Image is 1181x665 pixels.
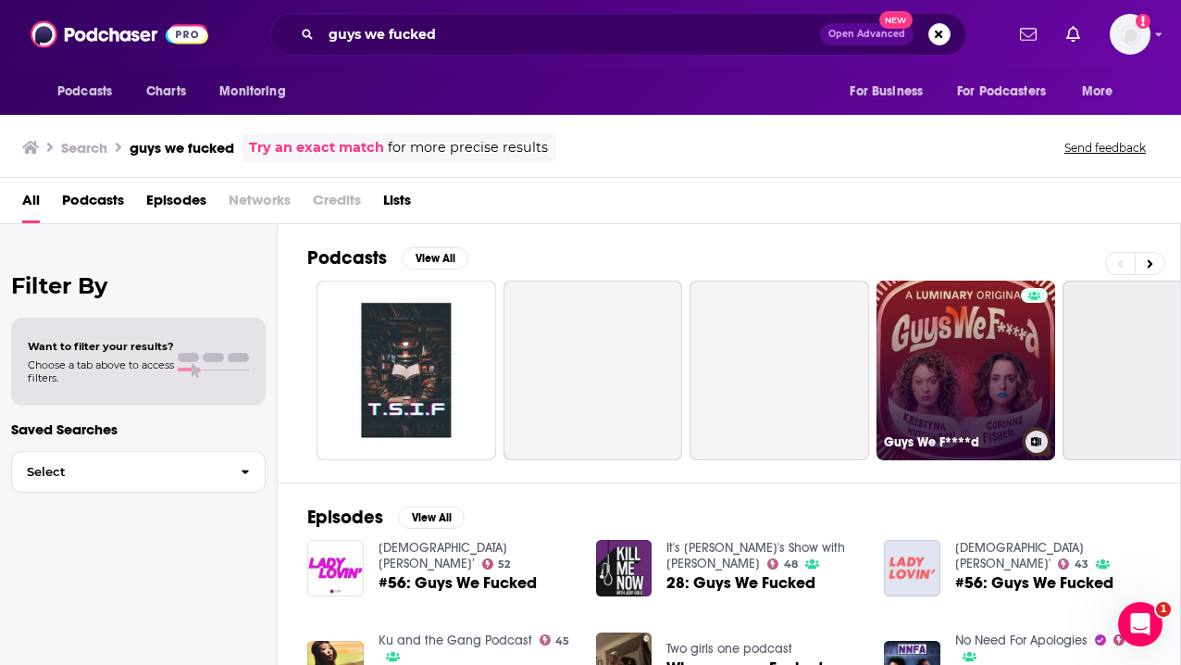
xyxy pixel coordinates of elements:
[1058,558,1088,570] a: 43
[22,185,40,223] a: All
[307,246,387,270] h2: Podcasts
[249,137,384,158] a: Try an exact match
[44,74,136,109] button: open menu
[61,139,107,157] h3: Search
[134,74,197,109] a: Charts
[379,575,537,591] a: #56: Guys We Fucked
[12,466,226,478] span: Select
[767,558,798,570] a: 48
[11,451,266,493] button: Select
[1069,74,1137,109] button: open menu
[820,23,914,45] button: Open AdvancedNew
[219,79,285,105] span: Monitoring
[11,420,266,438] p: Saved Searches
[1136,14,1150,29] svg: Add a profile image
[398,507,465,529] button: View All
[130,139,234,157] h3: guys we fucked
[57,79,112,105] span: Podcasts
[784,560,798,569] span: 48
[596,540,653,596] img: 28: Guys We Fucked
[850,79,923,105] span: For Business
[666,540,845,571] a: It's Judy's Show with Judy Gold
[837,74,946,109] button: open menu
[498,560,510,569] span: 52
[1013,19,1044,50] a: Show notifications dropdown
[321,19,820,49] input: Search podcasts, credits, & more...
[146,79,186,105] span: Charts
[1118,602,1162,646] iframe: Intercom live chat
[1110,14,1150,55] img: User Profile
[1059,19,1088,50] a: Show notifications dropdown
[884,540,940,596] img: #56: Guys We Fucked
[146,185,206,223] a: Episodes
[313,185,361,223] span: Credits
[1059,140,1151,156] button: Send feedback
[11,272,266,299] h2: Filter By
[1110,14,1150,55] span: Logged in as AparnaKulkarni
[229,185,291,223] span: Networks
[379,633,532,648] a: Ku and the Gang Podcast
[879,11,913,29] span: New
[307,540,364,596] img: #56: Guys We Fucked
[957,79,1046,105] span: For Podcasters
[388,137,548,158] span: for more precise results
[383,185,411,223] a: Lists
[379,540,507,571] a: Lady Lovin’
[1075,560,1088,569] span: 43
[555,637,569,646] span: 45
[28,340,174,353] span: Want to filter your results?
[666,575,815,591] a: 28: Guys We Fucked
[482,558,511,570] a: 52
[666,641,792,657] a: Two girls one podcast
[955,575,1113,591] a: #56: Guys We Fucked
[307,246,468,270] a: PodcastsView All
[945,74,1073,109] button: open menu
[307,506,383,529] h2: Episodes
[540,634,570,646] a: 45
[28,358,174,384] span: Choose a tab above to access filters.
[1156,602,1171,617] span: 1
[402,247,468,270] button: View All
[955,540,1084,571] a: Lady Lovin'
[31,17,208,52] img: Podchaser - Follow, Share and Rate Podcasts
[1082,79,1113,105] span: More
[206,74,309,109] button: open menu
[1110,14,1150,55] button: Show profile menu
[307,506,465,529] a: EpisodesView All
[828,30,905,39] span: Open Advanced
[1113,634,1143,646] a: 57
[62,185,124,223] a: Podcasts
[270,13,966,56] div: Search podcasts, credits, & more...
[955,633,1088,648] a: No Need For Apologies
